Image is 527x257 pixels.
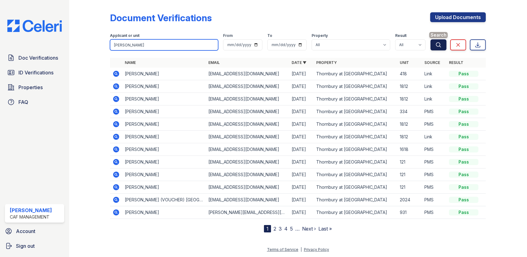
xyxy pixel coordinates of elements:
label: Applicant or unit [110,33,140,38]
label: From [223,33,233,38]
td: [DATE] [289,105,314,118]
a: Upload Documents [430,12,486,22]
td: [DATE] [289,168,314,181]
a: Result [449,60,463,65]
td: [PERSON_NAME] [122,105,206,118]
div: Pass [449,209,478,215]
td: 1812 [397,93,422,105]
td: PMS [422,206,446,219]
td: [EMAIL_ADDRESS][DOMAIN_NAME] [206,168,289,181]
span: Sign out [16,242,35,250]
div: CAF Management [10,214,52,220]
a: Email [208,60,220,65]
td: 121 [397,168,422,181]
td: Thornbury at [GEOGRAPHIC_DATA] [314,194,398,206]
td: [DATE] [289,80,314,93]
td: Link [422,93,446,105]
div: Pass [449,197,478,203]
a: ID Verifications [5,66,64,79]
td: Thornbury at [GEOGRAPHIC_DATA] [314,143,398,156]
td: Thornbury at [GEOGRAPHIC_DATA] [314,206,398,219]
td: 418 [397,68,422,80]
a: Account [2,225,67,237]
td: Thornbury at [GEOGRAPHIC_DATA] [314,131,398,143]
div: | [301,247,302,252]
td: Thornbury at [GEOGRAPHIC_DATA] [314,168,398,181]
td: Thornbury at [GEOGRAPHIC_DATA] [314,80,398,93]
div: Pass [449,71,478,77]
div: Pass [449,134,478,140]
a: Unit [400,60,409,65]
td: [PERSON_NAME] [122,156,206,168]
td: [EMAIL_ADDRESS][DOMAIN_NAME] [206,131,289,143]
td: [PERSON_NAME] [122,143,206,156]
td: 1618 [397,143,422,156]
div: Pass [449,83,478,89]
td: Link [422,131,446,143]
div: Pass [449,159,478,165]
a: Privacy Policy [304,247,329,252]
td: Thornbury at [GEOGRAPHIC_DATA] [314,93,398,105]
a: Source [424,60,440,65]
button: Sign out [2,240,67,252]
a: Last » [318,226,332,232]
div: Pass [449,121,478,127]
td: 1812 [397,80,422,93]
td: [EMAIL_ADDRESS][DOMAIN_NAME] [206,68,289,80]
input: Search by name, email, or unit number [110,39,218,50]
span: FAQ [18,98,28,106]
div: Document Verifications [110,12,212,23]
td: [PERSON_NAME] [122,93,206,105]
td: [DATE] [289,68,314,80]
td: [EMAIL_ADDRESS][DOMAIN_NAME] [206,80,289,93]
td: Thornbury at [GEOGRAPHIC_DATA] [314,105,398,118]
img: CE_Logo_Blue-a8612792a0a2168367f1c8372b55b34899dd931a85d93a1a3d3e32e68fde9ad4.png [2,20,67,32]
td: [DATE] [289,156,314,168]
td: [PERSON_NAME] [122,118,206,131]
a: 5 [290,226,293,232]
td: 121 [397,181,422,194]
a: Properties [5,81,64,93]
td: [DATE] [289,118,314,131]
span: Account [16,227,35,235]
a: Date ▼ [292,60,307,65]
td: Thornbury at [GEOGRAPHIC_DATA] [314,156,398,168]
span: Properties [18,84,43,91]
td: 1812 [397,131,422,143]
a: Next › [302,226,316,232]
td: [DATE] [289,194,314,206]
a: Property [317,60,337,65]
label: Property [312,33,328,38]
td: [EMAIL_ADDRESS][DOMAIN_NAME] [206,194,289,206]
td: PMS [422,194,446,206]
td: PMS [422,105,446,118]
td: [EMAIL_ADDRESS][DOMAIN_NAME] [206,143,289,156]
td: 2024 [397,194,422,206]
td: [EMAIL_ADDRESS][DOMAIN_NAME] [206,93,289,105]
td: Link [422,68,446,80]
span: … [295,225,300,232]
td: [DATE] [289,143,314,156]
td: PMS [422,168,446,181]
a: 4 [284,226,288,232]
td: [PERSON_NAME] [122,168,206,181]
td: [DATE] [289,131,314,143]
td: [EMAIL_ADDRESS][DOMAIN_NAME] [206,181,289,194]
a: Doc Verifications [5,52,64,64]
span: ID Verifications [18,69,53,76]
td: PMS [422,143,446,156]
td: [DATE] [289,93,314,105]
td: [PERSON_NAME] [122,80,206,93]
td: 931 [397,206,422,219]
div: Pass [449,109,478,115]
span: Doc Verifications [18,54,58,61]
td: [EMAIL_ADDRESS][DOMAIN_NAME] [206,156,289,168]
td: [PERSON_NAME] [122,131,206,143]
td: [DATE] [289,181,314,194]
div: [PERSON_NAME] [10,207,52,214]
td: [PERSON_NAME][EMAIL_ADDRESS][PERSON_NAME][DOMAIN_NAME] [206,206,289,219]
a: 2 [273,226,276,232]
td: [PERSON_NAME] [122,68,206,80]
span: Search [429,32,448,38]
div: Pass [449,184,478,190]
